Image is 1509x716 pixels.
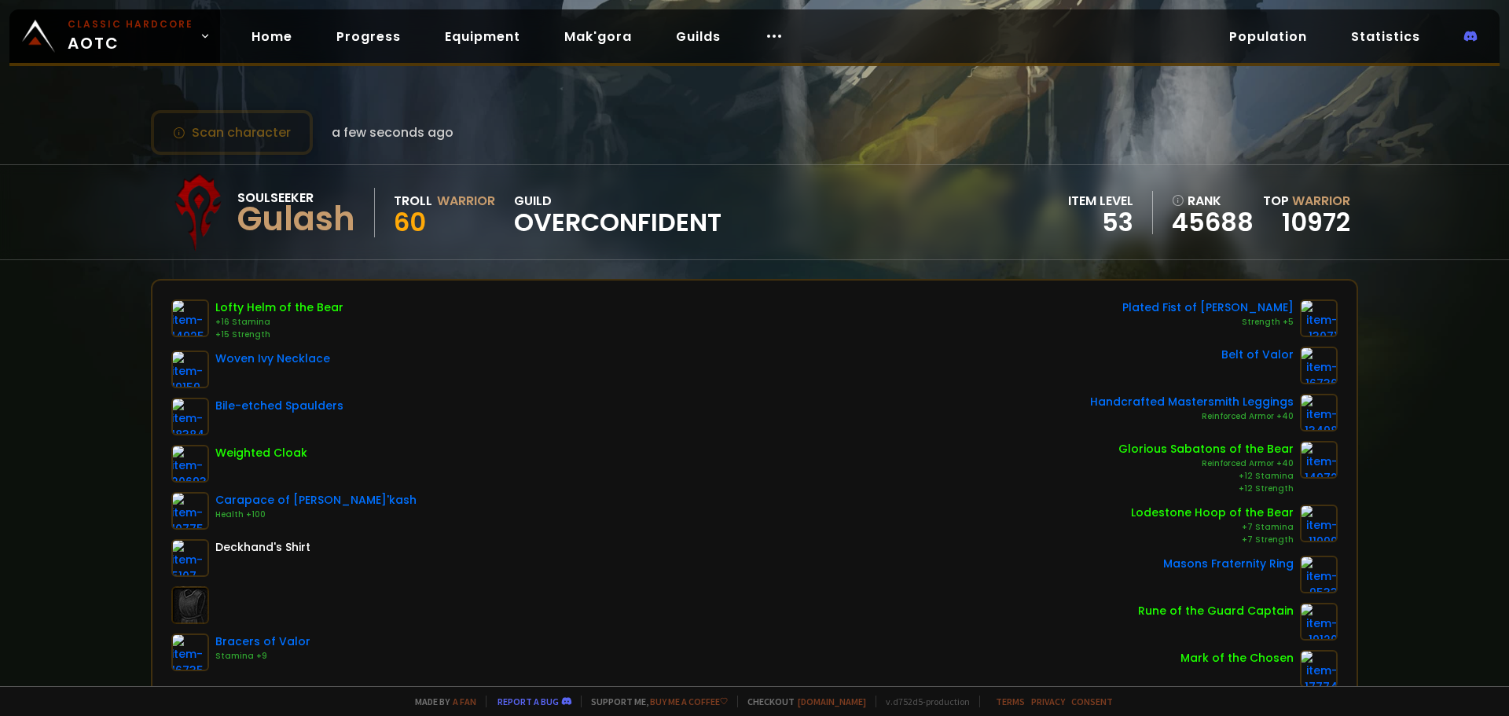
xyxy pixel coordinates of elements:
small: Classic Hardcore [68,17,193,31]
div: Lodestone Hoop of the Bear [1131,505,1294,521]
img: item-17774 [1300,650,1338,688]
div: Woven Ivy Necklace [215,351,330,367]
div: rank [1172,191,1254,211]
span: v. d752d5 - production [876,696,970,707]
div: Rune of the Guard Captain [1138,603,1294,619]
span: 60 [394,204,426,240]
a: [DOMAIN_NAME] [798,696,866,707]
a: 10972 [1282,204,1350,240]
span: Support me, [581,696,728,707]
a: Mak'gora [552,20,644,53]
div: Bile-etched Spaulders [215,398,343,414]
button: Scan character [151,110,313,155]
img: item-14925 [171,299,209,337]
span: Checkout [737,696,866,707]
img: item-16735 [171,633,209,671]
span: Overconfident [514,211,721,234]
img: item-14972 [1300,441,1338,479]
div: guild [514,191,721,234]
img: item-10775 [171,492,209,530]
img: item-16736 [1300,347,1338,384]
div: Mark of the Chosen [1180,650,1294,666]
div: Handcrafted Mastersmith Leggings [1090,394,1294,410]
a: Privacy [1031,696,1065,707]
div: Bracers of Valor [215,633,310,650]
div: Carapace of [PERSON_NAME]'kash [215,492,417,509]
div: +12 Stamina [1118,470,1294,483]
img: item-11999 [1300,505,1338,542]
img: item-9533 [1300,556,1338,593]
a: Consent [1071,696,1113,707]
div: +16 Stamina [215,316,343,329]
a: Report a bug [497,696,559,707]
a: Classic HardcoreAOTC [9,9,220,63]
a: Terms [996,696,1025,707]
span: Warrior [1292,192,1350,210]
a: Progress [324,20,413,53]
div: Stamina +9 [215,650,310,663]
div: Reinforced Armor +40 [1090,410,1294,423]
div: Soulseeker [237,188,355,207]
img: item-5107 [171,539,209,577]
a: 45688 [1172,211,1254,234]
img: item-18384 [171,398,209,435]
a: Buy me a coffee [650,696,728,707]
div: Troll [394,191,432,211]
div: Plated Fist of [PERSON_NAME] [1122,299,1294,316]
span: AOTC [68,17,193,55]
div: Warrior [437,191,495,211]
div: Lofty Helm of the Bear [215,299,343,316]
div: Top [1263,191,1350,211]
span: Made by [406,696,476,707]
div: Weighted Cloak [215,445,307,461]
div: Glorious Sabatons of the Bear [1118,441,1294,457]
div: +7 Stamina [1131,521,1294,534]
img: item-13498 [1300,394,1338,431]
a: Equipment [432,20,533,53]
img: item-19120 [1300,603,1338,641]
img: item-20693 [171,445,209,483]
span: a few seconds ago [332,123,453,142]
div: Health +100 [215,509,417,521]
img: item-13071 [1300,299,1338,337]
div: 53 [1068,211,1133,234]
div: Strength +5 [1122,316,1294,329]
div: +15 Strength [215,329,343,341]
div: Deckhand's Shirt [215,539,310,556]
a: a fan [453,696,476,707]
div: Masons Fraternity Ring [1163,556,1294,572]
div: +7 Strength [1131,534,1294,546]
div: Reinforced Armor +40 [1118,457,1294,470]
a: Home [239,20,305,53]
a: Population [1217,20,1320,53]
div: Gulash [237,207,355,231]
img: item-19159 [171,351,209,388]
a: Statistics [1338,20,1433,53]
div: +12 Strength [1118,483,1294,495]
div: item level [1068,191,1133,211]
div: Belt of Valor [1221,347,1294,363]
a: Guilds [663,20,733,53]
